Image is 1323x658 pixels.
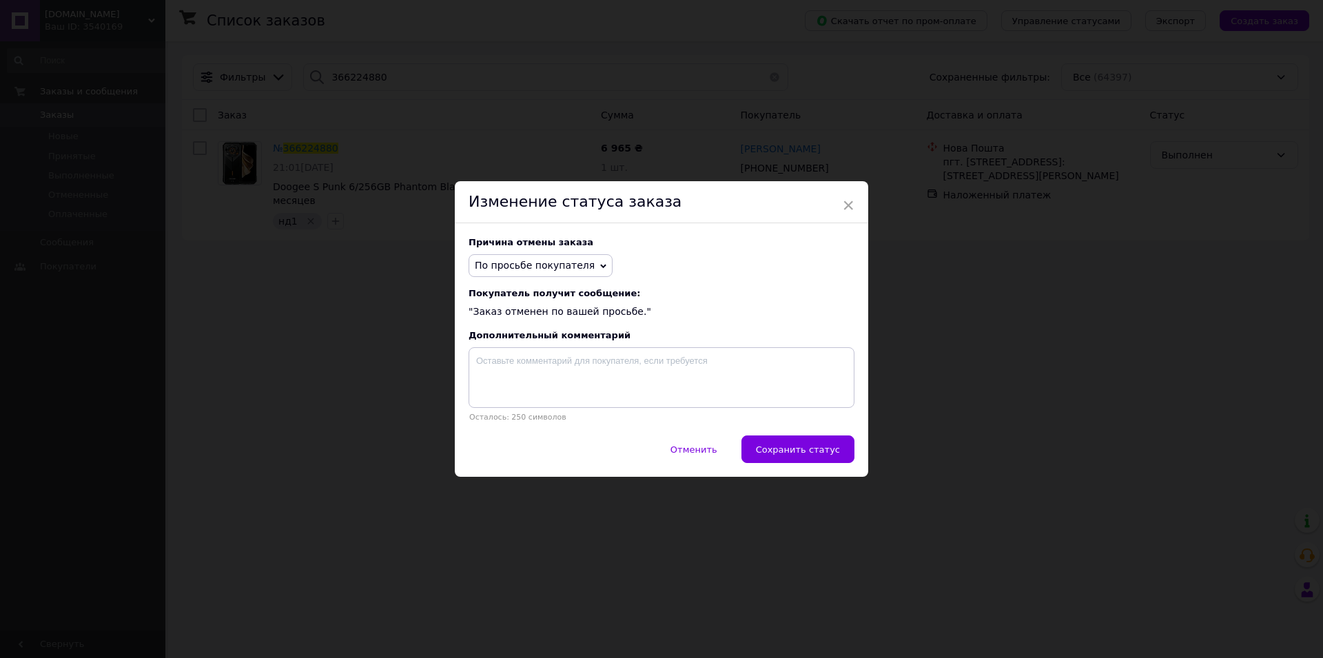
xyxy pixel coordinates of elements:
[469,413,854,422] p: Осталось: 250 символов
[656,435,732,463] button: Отменить
[475,260,595,271] span: По просьбе покупателя
[469,288,854,319] div: "Заказ отменен по вашей просьбе."
[670,444,717,455] span: Отменить
[756,444,840,455] span: Сохранить статус
[469,237,854,247] div: Причина отмены заказа
[469,330,854,340] div: Дополнительный комментарий
[455,181,868,223] div: Изменение статуса заказа
[741,435,854,463] button: Сохранить статус
[842,194,854,217] span: ×
[469,288,854,298] span: Покупатель получит сообщение:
